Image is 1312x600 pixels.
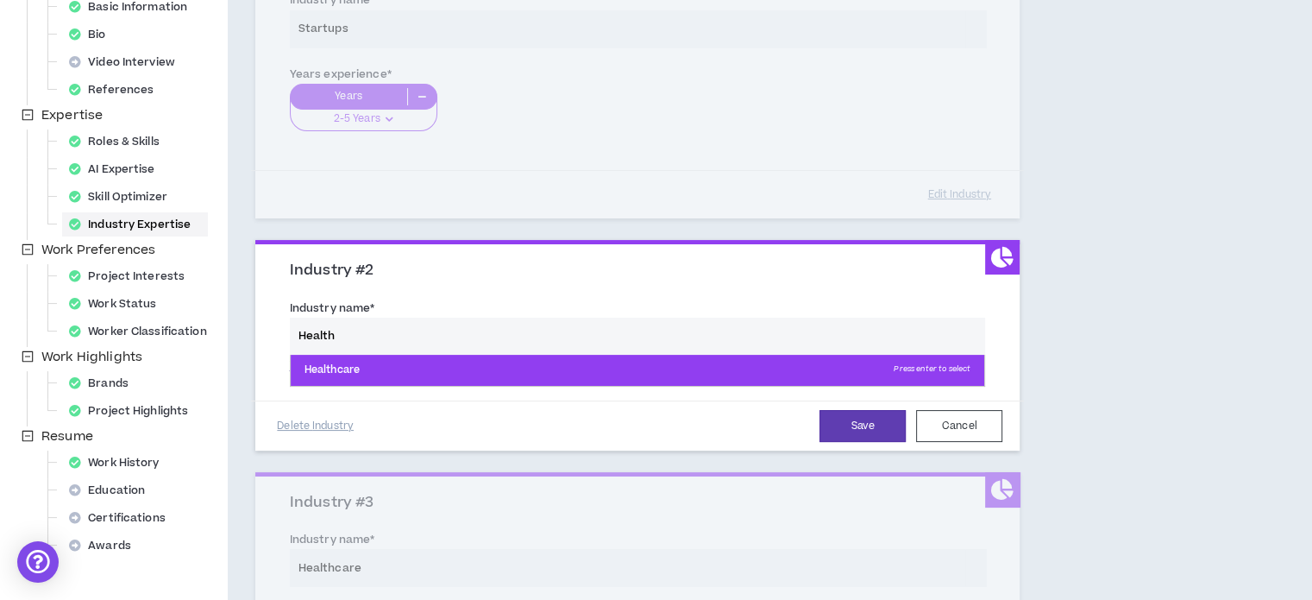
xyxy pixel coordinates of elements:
[38,240,159,261] span: Work Preferences
[62,157,173,181] div: AI Expertise
[290,262,999,281] h3: Industry #2
[62,371,146,395] div: Brands
[17,541,59,583] div: Open Intercom Messenger
[62,264,202,288] div: Project Interests
[62,185,185,209] div: Skill Optimizer
[290,318,986,355] input: (e.g. Automotive, Retail, Insurance, etc.)
[62,506,183,530] div: Certifications
[41,241,155,259] span: Work Preferences
[62,50,192,74] div: Video Interview
[273,411,359,441] button: Delete Industry
[62,129,177,154] div: Roles & Skills
[41,348,142,366] span: Work Highlights
[62,534,148,558] div: Awards
[894,364,970,376] span: Press enter to select
[819,410,906,442] button: Save
[41,106,103,124] span: Expertise
[62,292,173,316] div: Work Status
[22,109,34,121] span: minus-square
[62,399,205,423] div: Project Highlights
[290,294,375,322] label: Industry name
[38,347,146,368] span: Work Highlights
[62,22,123,47] div: Bio
[62,478,162,502] div: Education
[38,426,97,447] span: Resume
[22,351,34,363] span: minus-square
[62,78,171,102] div: References
[291,355,985,386] p: Healthcare
[62,212,208,237] div: Industry Expertise
[22,430,34,442] span: minus-square
[62,451,177,475] div: Work History
[916,410,1002,442] button: Cancel
[38,105,106,126] span: Expertise
[41,427,93,445] span: Resume
[22,243,34,256] span: minus-square
[62,319,224,344] div: Worker Classification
